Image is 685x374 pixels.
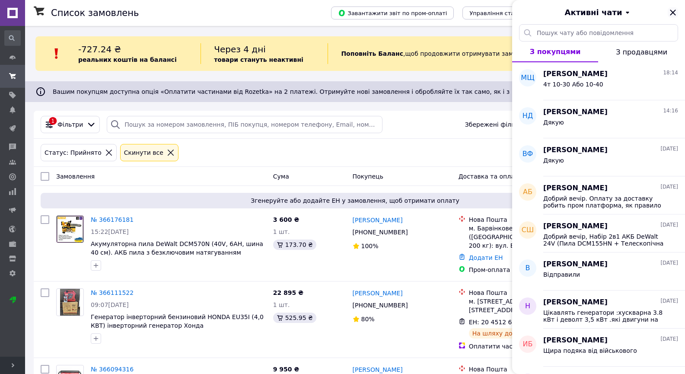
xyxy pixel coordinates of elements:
button: СШ[PERSON_NAME][DATE]Добрий вечір, Набір 2в1 АКБ DeWalt 24V (Пила DCM155HN + Телескопічна штанга ... [512,214,685,253]
span: [PERSON_NAME] [543,145,608,155]
span: 1 шт. [273,301,290,308]
button: З продавцями [598,42,685,62]
span: 1 шт. [273,228,290,235]
span: [PERSON_NAME] [543,259,608,269]
button: Активні чати [536,7,661,18]
span: [DATE] [660,259,678,267]
span: [PERSON_NAME] [543,297,608,307]
div: Cкинути все [122,148,165,157]
span: [PERSON_NAME] [543,183,608,193]
div: Оплатити частинами [469,342,579,351]
span: З покупцями [530,48,581,56]
div: На шляху до одержувача [469,328,557,339]
span: Згенеруйте або додайте ЕН у замовлення, щоб отримати оплату [44,196,666,205]
span: Завантажити звіт по пром-оплаті [338,9,447,17]
span: Добрий вечір. Оплату за доставку робить пром платформа, як правило вона це здійснює за декілька г... [543,195,666,209]
button: ВФ[PERSON_NAME][DATE]Дякую [512,138,685,176]
span: ЕН: 20 4512 6843 9998 [469,319,541,326]
div: Нова Пошта [469,365,579,374]
span: 9 950 ₴ [273,366,299,373]
a: Акумуляторна пила DeWalt DCM570N (40V, 6AH, шина 40 см). АКБ пила з безключовим натягуванням ланцюга [91,240,263,265]
a: № 366176181 [91,216,134,223]
button: Закрити [668,7,678,18]
span: ИБ [523,339,533,349]
span: Відправили [543,271,580,278]
img: Фото товару [60,289,80,316]
a: № 366094316 [91,366,134,373]
button: Завантажити звіт по пром-оплаті [331,6,454,19]
span: [DATE] [660,336,678,343]
span: [PERSON_NAME] [543,69,608,79]
span: н [525,301,530,311]
span: Добрий вечір, Набір 2в1 АКБ DeWalt 24V (Пила DCM155HN + Телескопічна штанга 2.6 м) Набір 2в1 Дево... [543,233,666,247]
div: м. [STREET_ADDRESS]: вул. [STREET_ADDRESS] [469,297,579,314]
span: [DATE] [660,183,678,191]
b: Поповніть Баланс [341,50,403,57]
span: Генератор інверторний бензиновий HONDA EU35I (4,0 КВТ) інверторний генератор Хонда [91,313,264,329]
span: 09:07[DATE] [91,301,129,308]
span: Щира подяка від військового [543,347,637,354]
span: 15:22[DATE] [91,228,129,235]
span: Вашим покупцям доступна опція «Оплатити частинами від Rozetka» на 2 платежі. Отримуйте нові замов... [53,88,601,95]
span: 3 600 ₴ [273,216,299,223]
div: Статус: Прийнято [43,148,103,157]
a: [PERSON_NAME] [353,365,403,374]
span: [PERSON_NAME] [543,107,608,117]
button: З покупцями [512,42,598,62]
button: н[PERSON_NAME][DATE]Цікавлять генератори :хускварна 3.8 кВт і деволт 3,5 кВт .які двигуни на них ... [512,291,685,329]
span: З продавцями [616,48,667,56]
button: НД[PERSON_NAME]14:16Дякую [512,100,685,138]
b: реальних коштів на балансі [78,56,177,63]
button: ИБ[PERSON_NAME][DATE]Щира подяка від військового [512,329,685,367]
div: [PHONE_NUMBER] [351,226,410,238]
div: , щоб продовжити отримувати замовлення [328,43,575,64]
input: Пошук чату або повідомлення [519,24,678,42]
span: 22 895 ₴ [273,289,304,296]
a: Додати ЕН [469,254,503,261]
span: 18:14 [663,69,678,77]
span: Збережені фільтри: [465,120,528,129]
span: Доставка та оплата [459,173,522,180]
span: Активні чати [564,7,622,18]
div: Пром-оплата [469,265,579,274]
div: [PHONE_NUMBER] [351,299,410,311]
span: 14:16 [663,107,678,115]
span: 4т 10-30 Або 10-40 [543,81,603,88]
span: 100% [361,243,379,249]
div: м. Барвінкове ([GEOGRAPHIC_DATA].), №1 (до 200 кг): вул. Базарна, 8 [469,224,579,250]
span: В [526,263,530,273]
button: АБ[PERSON_NAME][DATE]Добрий вечір. Оплату за доставку робить пром платформа, як правило вона це з... [512,176,685,214]
div: Нова Пошта [469,215,579,224]
span: [DATE] [660,297,678,305]
a: [PERSON_NAME] [353,216,403,224]
img: Фото товару [57,216,83,243]
a: № 366111522 [91,289,134,296]
img: :exclamation: [50,47,63,60]
span: Дякую [543,157,564,164]
span: СШ [522,225,534,235]
button: МЩ[PERSON_NAME]18:144т 10-30 Або 10-40 [512,62,685,100]
input: Пошук за номером замовлення, ПІБ покупця, номером телефону, Email, номером накладної [107,116,382,133]
button: В[PERSON_NAME][DATE]Відправили [512,253,685,291]
span: [DATE] [660,145,678,153]
span: НД [523,111,533,121]
b: товари стануть неактивні [214,56,303,63]
a: Фото товару [56,215,84,243]
span: МЩ [521,73,534,83]
span: ВФ [523,149,533,159]
h1: Список замовлень [51,8,139,18]
div: 173.70 ₴ [273,240,316,250]
span: [DATE] [660,221,678,229]
span: Покупець [353,173,383,180]
span: Фільтри [57,120,83,129]
span: Cума [273,173,289,180]
a: [PERSON_NAME] [353,289,403,297]
span: [PERSON_NAME] [543,336,608,345]
span: -727.24 ₴ [78,44,121,54]
span: 80% [361,316,375,323]
span: [PERSON_NAME] [543,221,608,231]
div: Нова Пошта [469,288,579,297]
button: Управління статусами [462,6,542,19]
span: Замовлення [56,173,95,180]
